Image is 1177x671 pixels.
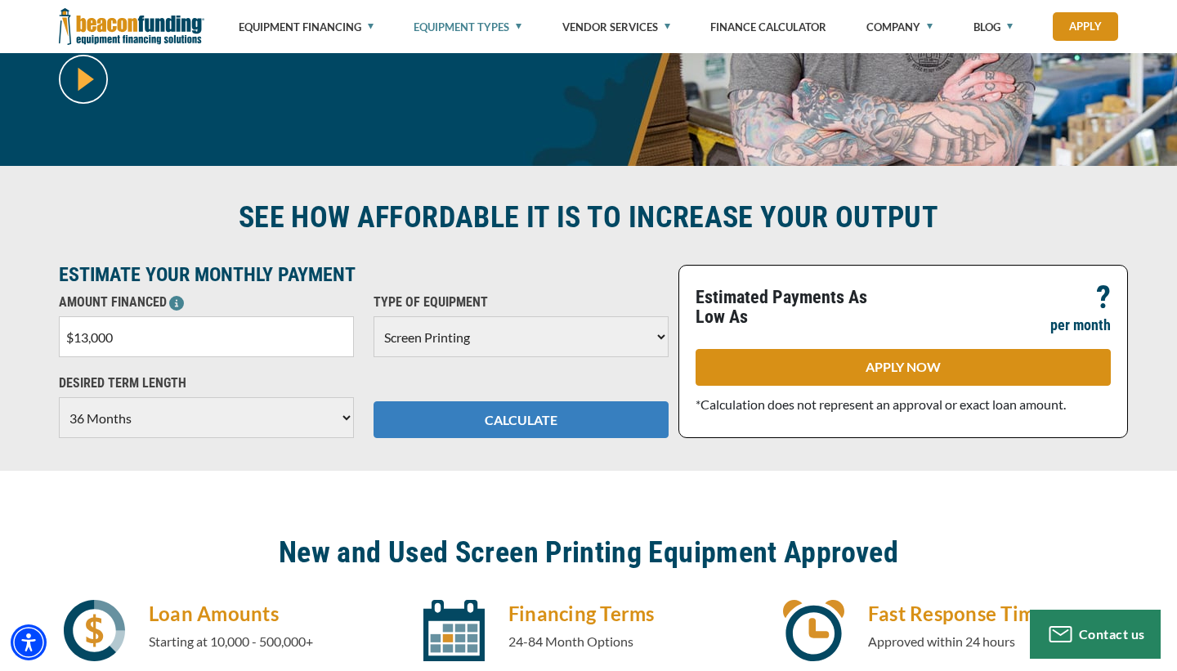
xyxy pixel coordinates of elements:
a: Apply [1053,12,1118,41]
p: Starting at 10,000 - 500,000+ [149,632,399,651]
button: CALCULATE [374,401,669,438]
div: Accessibility Menu [11,624,47,660]
p: AMOUNT FINANCED [59,293,354,312]
img: icon [64,600,125,661]
p: per month [1050,315,1111,335]
p: Estimated Payments As Low As [696,288,893,327]
h4: Fast Response Time [868,600,1118,628]
span: 24-84 Month Options [508,633,633,649]
p: DESIRED TERM LENGTH [59,374,354,393]
span: *Calculation does not represent an approval or exact loan amount. [696,396,1066,412]
h2: New and Used Screen Printing Equipment Approved [59,534,1118,571]
img: video modal pop-up play button [59,55,108,104]
a: APPLY NOW [696,349,1111,386]
span: Approved within 24 hours [868,633,1015,649]
input: $ [59,316,354,357]
p: TYPE OF EQUIPMENT [374,293,669,312]
h4: Financing Terms [508,600,759,628]
h2: SEE HOW AFFORDABLE IT IS TO INCREASE YOUR OUTPUT [59,199,1118,236]
p: ESTIMATE YOUR MONTHLY PAYMENT [59,265,669,284]
p: ? [1096,288,1111,307]
span: Contact us [1079,626,1145,642]
button: Contact us [1030,610,1161,659]
h4: Loan Amounts [149,600,399,628]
